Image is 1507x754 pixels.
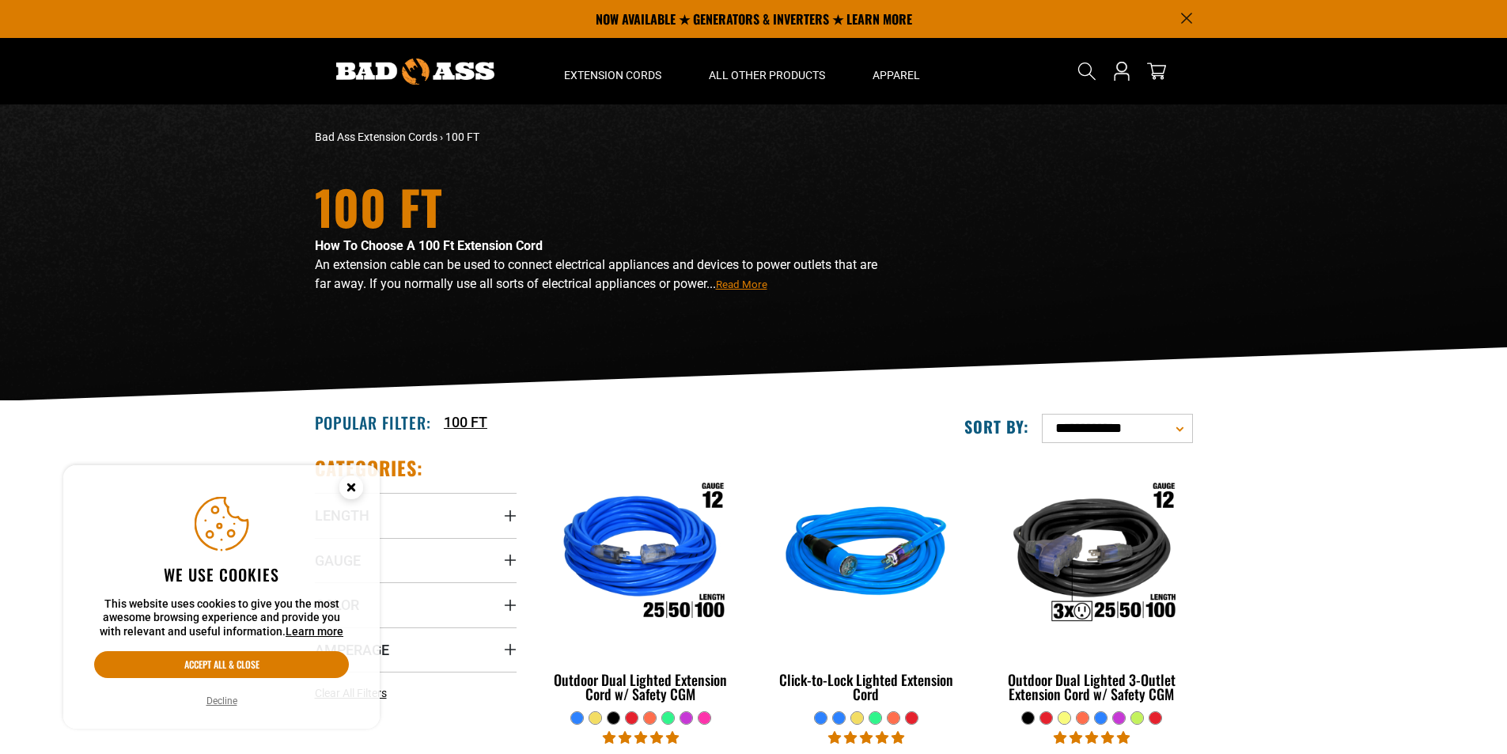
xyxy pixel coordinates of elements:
[202,693,242,709] button: Decline
[685,38,849,104] summary: All Other Products
[63,465,380,729] aside: Cookie Consent
[992,464,1191,646] img: Outdoor Dual Lighted 3-Outlet Extension Cord w/ Safety CGM
[315,538,517,582] summary: Gauge
[444,411,487,433] a: 100 FT
[315,412,431,433] h2: Popular Filter:
[541,464,740,646] img: Outdoor Dual Lighted Extension Cord w/ Safety CGM
[709,68,825,82] span: All Other Products
[315,129,892,146] nav: breadcrumbs
[315,493,517,537] summary: Length
[315,582,517,627] summary: Color
[540,38,685,104] summary: Extension Cords
[873,68,920,82] span: Apparel
[315,456,424,480] h2: Categories:
[315,256,892,294] p: An extension cable can be used to connect electrical appliances and devices to power outlets that...
[1054,730,1130,745] span: 4.80 stars
[828,730,904,745] span: 4.87 stars
[990,673,1192,701] div: Outdoor Dual Lighted 3-Outlet Extension Cord w/ Safety CGM
[564,68,661,82] span: Extension Cords
[716,278,767,290] span: Read More
[990,456,1192,710] a: Outdoor Dual Lighted 3-Outlet Extension Cord w/ Safety CGM Outdoor Dual Lighted 3-Outlet Extensio...
[540,673,742,701] div: Outdoor Dual Lighted Extension Cord w/ Safety CGM
[849,38,944,104] summary: Apparel
[765,673,967,701] div: Click-to-Lock Lighted Extension Cord
[540,456,742,710] a: Outdoor Dual Lighted Extension Cord w/ Safety CGM Outdoor Dual Lighted Extension Cord w/ Safety CGM
[94,597,349,639] p: This website uses cookies to give you the most awesome browsing experience and provide you with r...
[336,59,494,85] img: Bad Ass Extension Cords
[315,627,517,672] summary: Amperage
[765,456,967,710] a: blue Click-to-Lock Lighted Extension Cord
[286,625,343,638] a: Learn more
[94,651,349,678] button: Accept all & close
[315,238,543,253] strong: How To Choose A 100 Ft Extension Cord
[440,131,443,143] span: ›
[445,131,479,143] span: 100 FT
[94,564,349,585] h2: We use cookies
[767,464,966,646] img: blue
[1074,59,1100,84] summary: Search
[603,730,679,745] span: 4.81 stars
[964,416,1029,437] label: Sort by:
[315,131,437,143] a: Bad Ass Extension Cords
[315,183,892,230] h1: 100 FT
